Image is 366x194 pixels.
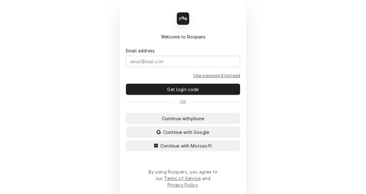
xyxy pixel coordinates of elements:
[161,115,206,122] span: Continue with phone
[166,86,200,93] span: Get login code
[126,99,240,105] div: Or
[126,113,240,124] button: Continue withphone
[126,126,240,138] button: Continue with Google
[126,84,240,95] button: Get login code
[159,143,213,149] span: Continue with Microsoft
[194,72,240,79] a: Go to Email and password form
[164,176,201,181] a: Terms of Service
[126,47,155,54] label: Email address
[167,182,198,187] a: Privacy Policy
[126,56,240,67] input: email@mail.com
[162,129,210,135] span: Continue with Google
[126,33,240,40] div: Welcome to Roopairs
[148,169,218,188] div: By using Roopairs, you agree to our and .
[126,140,240,151] button: Continue with Microsoft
